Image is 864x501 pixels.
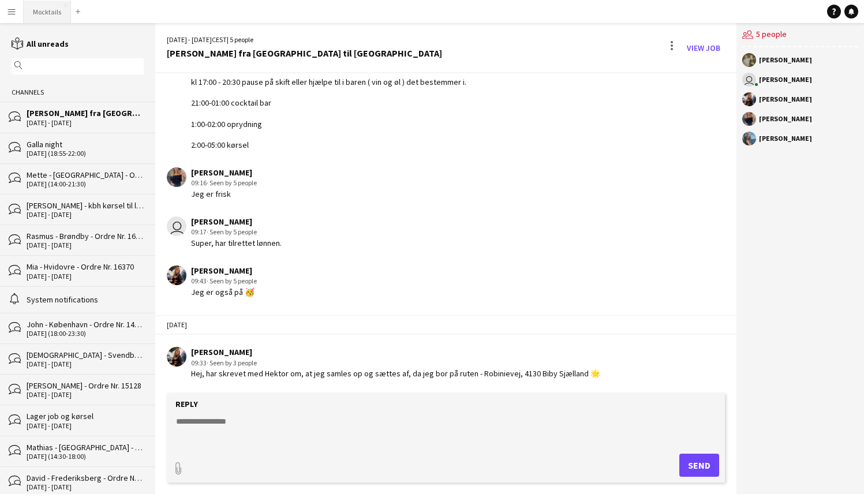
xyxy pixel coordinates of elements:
div: [DATE] - [DATE] [27,391,144,399]
div: 5 people [742,23,858,47]
div: [DATE] - [DATE] [27,483,144,491]
div: [DATE] (14:00-21:30) [27,180,144,188]
div: [PERSON_NAME] fra [GEOGRAPHIC_DATA] til [GEOGRAPHIC_DATA] [167,48,442,58]
div: [DATE] (18:00-23:30) [27,330,144,338]
div: [DATE] - [DATE] [27,360,144,368]
div: Super, har tilrettet lønnen. [191,238,282,248]
a: View Job [682,39,725,57]
button: Send [679,454,719,477]
div: Mette - [GEOGRAPHIC_DATA] - Ordre Nr. 16298 [27,170,144,180]
div: David - Frederiksberg - Ordre Nr. 16038 [27,473,144,483]
div: [DATE] [155,315,736,335]
div: [DATE] - [DATE] [27,119,144,127]
div: [DATE] (18:55-22:00) [27,149,144,158]
label: Reply [175,399,198,409]
a: All unreads [12,39,69,49]
div: Mathias - [GEOGRAPHIC_DATA] - Ordre Nr. 15889 [27,442,144,453]
div: [PERSON_NAME] [759,135,812,142]
div: [PERSON_NAME] [759,96,812,103]
div: [DATE] (14:30-18:00) [27,453,144,461]
div: [PERSON_NAME] [191,347,600,357]
div: [DATE] - [DATE] [27,272,144,281]
span: · Seen by 3 people [207,358,257,367]
div: 09:16 [191,178,257,188]
span: CEST [212,35,227,44]
span: · Seen by 5 people [207,178,257,187]
div: [PERSON_NAME] - kbh kørsel til location - Ordre Nr. 15871 [27,200,144,211]
div: Rasmus - Brøndby - Ordre Nr. 16259 [27,231,144,241]
div: [PERSON_NAME] [759,115,812,122]
div: [PERSON_NAME] fra [GEOGRAPHIC_DATA] til [GEOGRAPHIC_DATA] [27,108,144,118]
div: [DATE] - [DATE] [27,211,144,219]
div: [PERSON_NAME] [191,266,257,276]
div: Jeg er også på 🥳 [191,287,257,297]
div: System notifications [27,294,144,305]
div: [PERSON_NAME] [191,216,282,227]
div: John - København - Ordre Nr. 14995 [27,319,144,330]
div: [DEMOGRAPHIC_DATA] - Svendborg - Ordre Nr. 12836 [27,350,144,360]
div: [PERSON_NAME] [191,167,257,178]
div: [PERSON_NAME] [759,57,812,63]
button: Mocktails [24,1,71,23]
div: Mia - Hvidovre - Ordre Nr. 16370 [27,261,144,272]
div: 09:33 [191,358,600,368]
div: kl 11:15 kørsel fra [STREET_ADDRESS] 14:30 ca ankomst til [GEOGRAPHIC_DATA] kl 15:00 skal i sætte... [191,14,466,151]
div: Jeg er frisk [191,189,257,199]
div: 09:43 [191,276,257,286]
div: [PERSON_NAME] - Ordre Nr. 15128 [27,380,144,391]
div: Lager job og kørsel [27,411,144,421]
span: · Seen by 5 people [207,227,257,236]
div: [DATE] - [DATE] [27,241,144,249]
div: [DATE] - [DATE] | 5 people [167,35,442,45]
div: 09:17 [191,227,282,237]
div: [PERSON_NAME] [759,76,812,83]
span: · Seen by 5 people [207,276,257,285]
div: [DATE] - [DATE] [27,422,144,430]
div: Hej, har skrevet med Hektor om, at jeg samles op og sættes af, da jeg bor på ruten - Robinievej, ... [191,368,600,379]
div: Galla night [27,139,144,149]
